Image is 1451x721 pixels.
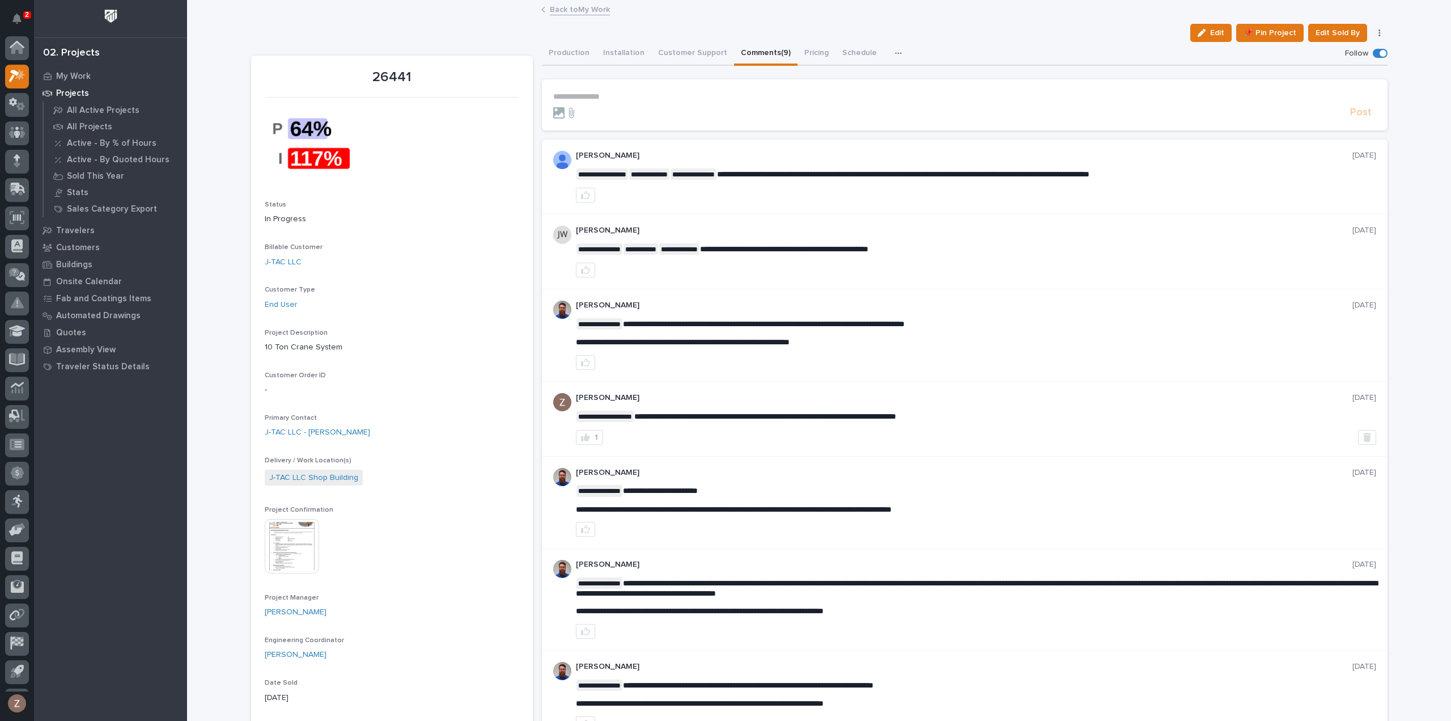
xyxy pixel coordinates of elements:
[553,468,571,486] img: 6hTokn1ETDGPf9BPokIQ
[34,68,187,85] a: My Work
[1308,24,1367,42] button: Edit Sold By
[43,47,100,60] div: 02. Projects
[44,151,187,167] a: Active - By Quoted Hours
[67,122,112,132] p: All Projects
[265,104,350,183] img: h0omB9aFJsFo3b7MAw0jlgEzb5C3w_DA3LHpysBZ8Z4
[100,6,121,27] img: Workspace Logo
[797,42,835,66] button: Pricing
[34,222,187,239] a: Travelers
[1352,393,1376,403] p: [DATE]
[5,692,29,715] button: users-avatar
[265,299,298,311] a: End User
[553,151,571,169] img: AOh14GjpcA6ydKGAvwfezp8OhN30Q3_1BHk5lQOeczEvCIoEuGETHm2tT-JUDAHyqffuBe4ae2BInEDZwLlH3tcCd_oYlV_i4...
[576,662,1352,672] p: [PERSON_NAME]
[1352,468,1376,478] p: [DATE]
[265,256,302,268] a: J-TAC LLC
[576,393,1352,403] p: [PERSON_NAME]
[576,226,1352,235] p: [PERSON_NAME]
[265,427,370,438] a: J-TAC LLC - [PERSON_NAME]
[56,294,151,304] p: Fab and Coatings Items
[67,204,157,214] p: Sales Category Export
[67,106,139,116] p: All Active Projects
[1210,28,1224,38] span: Edit
[1244,26,1296,40] span: 📌 Pin Project
[576,430,603,445] button: 1
[44,168,187,184] a: Sold This Year
[265,244,323,251] span: Billable Customer
[553,301,571,319] img: 6hTokn1ETDGPf9BPokIQ
[553,662,571,680] img: 6hTokn1ETDGPf9BPokIQ
[265,594,319,601] span: Project Manager
[56,260,92,270] p: Buildings
[1350,106,1372,119] span: Post
[576,188,595,203] button: like this post
[67,171,124,182] p: Sold This Year
[1352,560,1376,570] p: [DATE]
[265,692,519,704] p: [DATE]
[5,7,29,31] button: Notifications
[835,42,884,66] button: Schedule
[265,201,286,208] span: Status
[34,290,187,307] a: Fab and Coatings Items
[265,637,344,644] span: Engineering Coordinator
[576,468,1352,478] p: [PERSON_NAME]
[1190,24,1232,42] button: Edit
[56,226,95,236] p: Travelers
[34,256,187,273] a: Buildings
[265,457,351,464] span: Delivery / Work Location(s)
[34,85,187,102] a: Projects
[265,69,519,86] p: 26441
[269,472,358,484] a: J-TAC LLC Shop Building
[56,362,150,372] p: Traveler Status Details
[44,135,187,151] a: Active - By % of Hours
[576,560,1352,570] p: [PERSON_NAME]
[542,42,596,66] button: Production
[67,155,169,165] p: Active - By Quoted Hours
[34,341,187,358] a: Assembly View
[1316,26,1360,40] span: Edit Sold By
[265,341,519,353] p: 10 Ton Crane System
[1345,49,1368,58] p: Follow
[553,393,571,411] img: AGNmyxac9iQmFt5KMn4yKUk2u-Y3CYPXgWg2Ri7a09A=s96-c
[56,345,116,355] p: Assembly View
[265,213,519,225] p: In Progress
[44,119,187,134] a: All Projects
[265,649,326,661] a: [PERSON_NAME]
[596,42,651,66] button: Installation
[1352,662,1376,672] p: [DATE]
[56,277,122,287] p: Onsite Calendar
[44,201,187,217] a: Sales Category Export
[1346,106,1376,119] button: Post
[265,330,328,336] span: Project Description
[576,522,595,537] button: like this post
[56,88,89,99] p: Projects
[595,433,598,441] div: 1
[56,311,141,321] p: Automated Drawings
[576,624,595,639] button: like this post
[265,415,317,421] span: Primary Contact
[44,102,187,118] a: All Active Projects
[67,188,88,198] p: Stats
[34,273,187,290] a: Onsite Calendar
[651,42,734,66] button: Customer Support
[34,307,187,324] a: Automated Drawings
[576,355,595,370] button: like this post
[67,138,156,149] p: Active - By % of Hours
[734,42,797,66] button: Comments (9)
[14,14,29,32] div: Notifications2
[553,560,571,578] img: 6hTokn1ETDGPf9BPokIQ
[265,286,315,293] span: Customer Type
[56,328,86,338] p: Quotes
[25,11,29,19] p: 2
[56,243,100,253] p: Customers
[265,384,519,396] p: -
[56,71,91,82] p: My Work
[576,301,1352,310] p: [PERSON_NAME]
[1358,430,1376,445] button: Delete post
[576,151,1352,161] p: [PERSON_NAME]
[265,372,326,379] span: Customer Order ID
[265,507,333,513] span: Project Confirmation
[44,184,187,200] a: Stats
[34,239,187,256] a: Customers
[34,324,187,341] a: Quotes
